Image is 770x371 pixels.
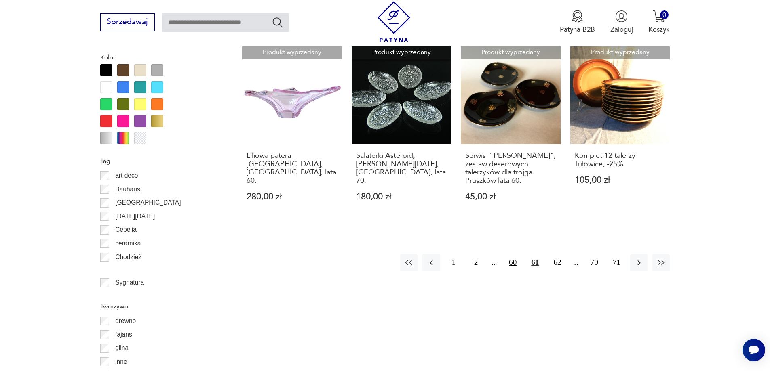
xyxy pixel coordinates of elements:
p: art deco [115,170,138,181]
p: 280,00 zł [247,193,338,201]
p: Tworzywo [100,301,219,312]
p: 180,00 zł [356,193,447,201]
p: Patyna B2B [560,25,595,34]
p: ceramika [115,238,141,249]
a: Produkt wyprzedanyKomplet 12 talerzy Tułowice, -25%Komplet 12 talerzy Tułowice, -25%105,00 zł [570,45,670,220]
h3: Komplet 12 talerzy Tułowice, -25% [575,152,666,168]
button: 1 [445,254,462,271]
p: Ćmielów [115,265,139,276]
p: 45,00 zł [465,193,556,201]
button: Szukaj [272,16,283,28]
p: Kolor [100,52,219,63]
p: Koszyk [648,25,670,34]
button: Patyna B2B [560,10,595,34]
img: Patyna - sklep z meblami i dekoracjami vintage [373,1,414,42]
a: Produkt wyprzedanySerwis "Ryszard", zestaw deserowych talerzyków dla trojga Pruszków lata 60.Serw... [461,45,561,220]
img: Ikona medalu [571,10,584,23]
p: Chodzież [115,252,141,262]
p: 105,00 zł [575,176,666,184]
p: Bauhaus [115,184,140,195]
p: fajans [115,329,132,340]
a: Ikona medaluPatyna B2B [560,10,595,34]
button: 60 [504,254,521,271]
img: Ikonka użytkownika [615,10,628,23]
p: glina [115,343,129,353]
p: Cepelia [115,224,137,235]
a: Produkt wyprzedanySalaterki Asteroid, Jan Sylwester Drost, Polska, lata 70.Salaterki Asteroid, [P... [352,45,451,220]
p: drewno [115,316,136,326]
button: 61 [526,254,544,271]
button: 2 [467,254,485,271]
p: Sygnatura [115,277,144,288]
a: Sprzedawaj [100,19,155,26]
h3: Liliowa patera [GEOGRAPHIC_DATA], [GEOGRAPHIC_DATA], lata 60. [247,152,338,185]
button: 62 [548,254,566,271]
p: inne [115,356,127,367]
button: 0Koszyk [648,10,670,34]
p: Zaloguj [610,25,633,34]
button: Zaloguj [610,10,633,34]
p: [GEOGRAPHIC_DATA] [115,197,181,208]
iframe: Smartsupp widget button [743,339,765,361]
a: Produkt wyprzedanyLiliowa patera Val St Lambert, Belgia, lata 60.Liliowa patera [GEOGRAPHIC_DATA]... [242,45,342,220]
p: Tag [100,156,219,166]
div: 0 [660,10,669,19]
button: 71 [608,254,625,271]
h3: Serwis "[PERSON_NAME]", zestaw deserowych talerzyków dla trojga Pruszków lata 60. [465,152,556,185]
img: Ikona koszyka [653,10,665,23]
h3: Salaterki Asteroid, [PERSON_NAME][DATE], [GEOGRAPHIC_DATA], lata 70. [356,152,447,185]
button: 70 [586,254,603,271]
p: [DATE][DATE] [115,211,155,222]
button: Sprzedawaj [100,13,155,31]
